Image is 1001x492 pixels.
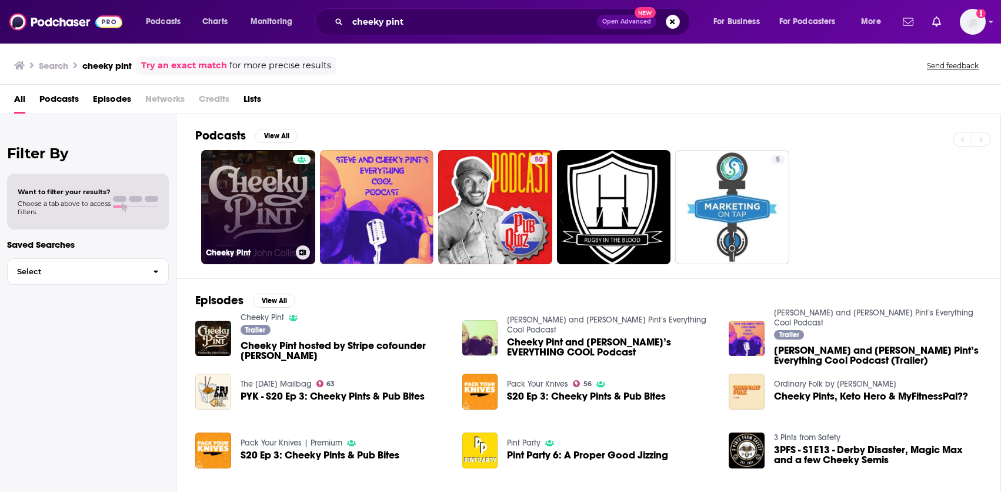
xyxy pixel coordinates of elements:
[206,248,291,258] h3: Cheeky Pint
[348,12,597,31] input: Search podcasts, credits, & more...
[326,8,701,35] div: Search podcasts, credits, & more...
[713,14,760,30] span: For Business
[573,380,592,387] a: 56
[507,438,540,448] a: Pint Party
[138,12,196,31] button: open menu
[242,12,308,31] button: open menu
[255,129,298,143] button: View All
[771,155,785,164] a: 5
[39,89,79,114] a: Podcasts
[923,61,982,71] button: Send feedback
[535,154,543,166] span: 50
[675,150,789,264] a: 5
[774,391,968,401] a: Cheeky Pints, Keto Hero & MyFitnessPal??
[195,128,298,143] a: PodcastsView All
[507,450,668,460] a: Pint Party 6: A Proper Good Jizzing
[729,321,765,357] img: Steve and Cheeky Pint’s Everything Cool Podcast (Trailer)
[9,11,122,33] img: Podchaser - Follow, Share and Rate Podcasts
[195,321,231,357] img: Cheeky Pint hosted by Stripe cofounder John Collison
[14,89,25,114] a: All
[507,391,666,401] a: S20 Ep 3: Cheeky Pints & Pub Bites
[241,450,399,460] a: S20 Ep 3: Cheeky Pints & Pub Bites
[82,60,132,71] h3: cheeky pint
[530,155,548,164] a: 50
[7,258,169,285] button: Select
[779,14,836,30] span: For Podcasters
[8,268,144,275] span: Select
[245,327,265,334] span: Trailer
[199,89,229,114] span: Credits
[774,345,982,365] span: [PERSON_NAME] and [PERSON_NAME] Pint’s Everything Cool Podcast (Trailer)
[326,381,335,387] span: 63
[39,60,68,71] h3: Search
[772,12,853,31] button: open menu
[976,9,986,18] svg: Add a profile image
[195,12,235,31] a: Charts
[241,341,448,361] span: Cheeky Pint hosted by Stripe cofounder [PERSON_NAME]
[774,379,896,389] a: Ordinary Folk by Noah
[201,150,315,264] a: Cheeky Pint
[853,12,896,31] button: open menu
[774,345,982,365] a: Steve and Cheeky Pint’s Everything Cool Podcast (Trailer)
[729,374,765,410] img: Cheeky Pints, Keto Hero & MyFitnessPal??
[18,188,111,196] span: Want to filter your results?
[583,381,592,387] span: 56
[774,445,982,465] a: 3PFS - S1E13 - Derby Disaster, Magic Max and a few Cheeky Semis
[507,337,715,357] a: Cheeky Pint and Steve’s EVERYTHING COOL Podcast
[93,89,131,114] a: Episodes
[253,294,295,308] button: View All
[462,320,498,356] img: Cheeky Pint and Steve’s EVERYTHING COOL Podcast
[202,14,228,30] span: Charts
[507,315,706,335] a: Steve and Cheeky Pint’s Everything Cool Podcast
[776,154,780,166] span: 5
[462,374,498,410] img: S20 Ep 3: Cheeky Pints & Pub Bites
[705,12,775,31] button: open menu
[960,9,986,35] span: Logged in as inkhouseNYC
[141,59,227,72] a: Try an exact match
[229,59,331,72] span: for more precise results
[316,380,335,387] a: 63
[241,341,448,361] a: Cheeky Pint hosted by Stripe cofounder John Collison
[602,19,651,25] span: Open Advanced
[195,128,246,143] h2: Podcasts
[251,14,292,30] span: Monitoring
[195,293,243,308] h2: Episodes
[195,374,231,410] img: PYK - S20 Ep 3: Cheeky Pints & Pub Bites
[774,308,973,328] a: Steve and Cheeky Pint’s Everything Cool Podcast
[898,12,918,32] a: Show notifications dropdown
[145,89,185,114] span: Networks
[960,9,986,35] button: Show profile menu
[195,433,231,468] img: S20 Ep 3: Cheeky Pints & Pub Bites
[7,145,169,162] h2: Filter By
[241,391,425,401] a: PYK - S20 Ep 3: Cheeky Pints & Pub Bites
[960,9,986,35] img: User Profile
[927,12,946,32] a: Show notifications dropdown
[241,438,342,448] a: Pack Your Knives | Premium
[438,150,552,264] a: 50
[241,379,312,389] a: The Friday Mailbag
[729,433,765,468] img: 3PFS - S1E13 - Derby Disaster, Magic Max and a few Cheeky Semis
[462,433,498,468] img: Pint Party 6: A Proper Good Jizzing
[243,89,261,114] a: Lists
[18,200,111,216] span: Choose a tab above to access filters.
[507,379,568,389] a: Pack Your Knives
[779,331,799,338] span: Trailer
